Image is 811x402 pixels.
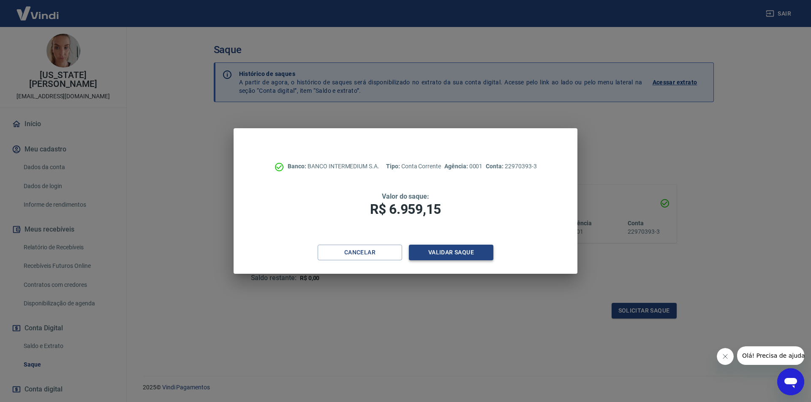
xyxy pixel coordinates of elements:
[386,163,401,170] span: Tipo:
[318,245,402,260] button: Cancelar
[777,368,804,395] iframe: Botão para abrir a janela de mensagens
[288,162,379,171] p: BANCO INTERMEDIUM S.A.
[486,163,505,170] span: Conta:
[737,346,804,365] iframe: Mensagem da empresa
[486,162,536,171] p: 22970393-3
[717,348,734,365] iframe: Fechar mensagem
[370,201,441,217] span: R$ 6.959,15
[386,162,441,171] p: Conta Corrente
[409,245,493,260] button: Validar saque
[444,162,482,171] p: 0001
[444,163,469,170] span: Agência:
[382,192,429,200] span: Valor do saque:
[288,163,308,170] span: Banco:
[5,6,71,13] span: Olá! Precisa de ajuda?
